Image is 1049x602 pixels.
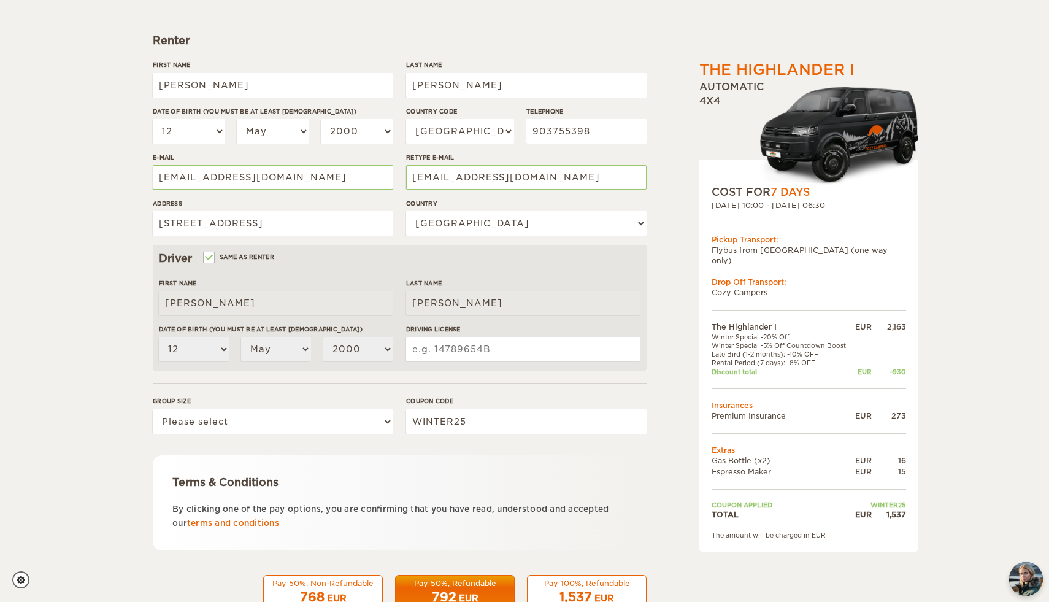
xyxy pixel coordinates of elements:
td: The Highlander I [712,322,853,332]
td: Premium Insurance [712,411,853,421]
div: 1,537 [872,509,906,520]
div: 273 [872,411,906,421]
td: Cozy Campers [712,287,906,298]
input: e.g. Street, City, Zip Code [153,211,393,236]
label: Date of birth (You must be at least [DEMOGRAPHIC_DATA]) [153,107,393,116]
div: COST FOR [712,185,906,199]
label: Last Name [406,60,647,69]
input: Same as renter [204,255,212,263]
div: EUR [853,509,872,520]
div: [DATE] 10:00 - [DATE] 06:30 [712,200,906,210]
a: Cookie settings [12,571,37,588]
label: Group size [153,396,393,406]
div: EUR [853,466,872,477]
div: Pay 100%, Refundable [535,578,639,588]
div: 15 [872,466,906,477]
div: Pay 50%, Non-Refundable [271,578,375,588]
td: Discount total [712,368,853,376]
td: TOTAL [712,509,853,520]
td: Insurances [712,400,906,411]
input: e.g. Smith [406,291,640,315]
div: 2,163 [872,322,906,332]
div: Drop Off Transport: [712,277,906,287]
td: Gas Bottle (x2) [712,455,853,466]
div: 16 [872,455,906,466]
div: Terms & Conditions [172,475,627,490]
td: Winter Special -5% Off Countdown Boost [712,341,853,350]
div: The Highlander I [699,60,855,80]
div: Driver [159,251,640,266]
label: First Name [159,279,393,288]
label: Coupon code [406,396,647,406]
input: e.g. example@example.com [153,165,393,190]
label: First Name [153,60,393,69]
label: Date of birth (You must be at least [DEMOGRAPHIC_DATA]) [159,325,393,334]
td: Flybus from [GEOGRAPHIC_DATA] (one way only) [712,245,906,266]
div: EUR [853,322,872,332]
img: Cozy-3.png [748,84,918,185]
label: Retype E-mail [406,153,647,162]
label: Country Code [406,107,514,116]
input: e.g. Smith [406,73,647,98]
div: The amount will be charged in EUR [712,531,906,539]
div: Pickup Transport: [712,234,906,245]
label: Telephone [526,107,647,116]
td: Late Bird (1-2 months): -10% OFF [712,350,853,358]
div: EUR [853,411,872,421]
td: Rental Period (7 days): -8% OFF [712,358,853,367]
a: terms and conditions [187,519,279,528]
p: By clicking one of the pay options, you are confirming that you have read, understood and accepte... [172,502,627,531]
label: Address [153,199,393,208]
img: Freyja at Cozy Campers [1009,562,1043,596]
td: Coupon applied [712,501,853,509]
input: e.g. 1 234 567 890 [526,119,647,144]
div: Pay 50%, Refundable [403,578,507,588]
span: 7 Days [770,186,810,198]
label: Last Name [406,279,640,288]
label: Same as renter [204,251,274,263]
label: Driving License [406,325,640,334]
div: EUR [853,368,872,376]
input: e.g. William [159,291,393,315]
label: Country [406,199,647,208]
input: e.g. William [153,73,393,98]
button: chat-button [1009,562,1043,596]
td: Extras [712,445,906,455]
td: Winter Special -20% Off [712,333,853,341]
div: Renter [153,33,647,48]
label: E-mail [153,153,393,162]
div: EUR [853,455,872,466]
input: e.g. 14789654B [406,337,640,361]
td: WINTER25 [853,501,906,509]
input: e.g. example@example.com [406,165,647,190]
td: Espresso Maker [712,466,853,477]
div: -930 [872,368,906,376]
div: Automatic 4x4 [699,80,918,185]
